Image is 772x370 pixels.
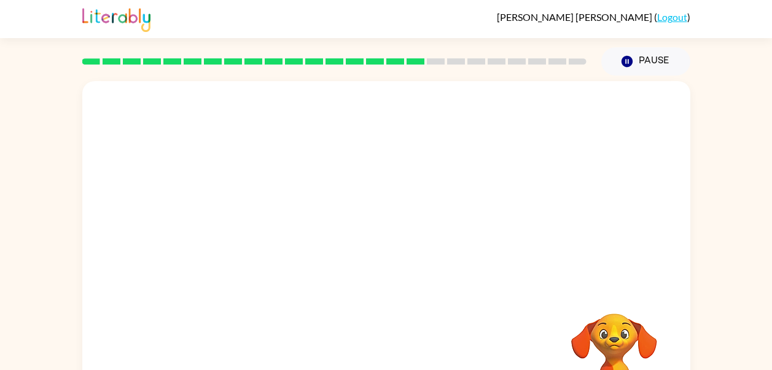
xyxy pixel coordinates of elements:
[657,11,687,23] a: Logout
[497,11,690,23] div: ( )
[82,5,150,32] img: Literably
[497,11,654,23] span: [PERSON_NAME] [PERSON_NAME]
[601,47,690,76] button: Pause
